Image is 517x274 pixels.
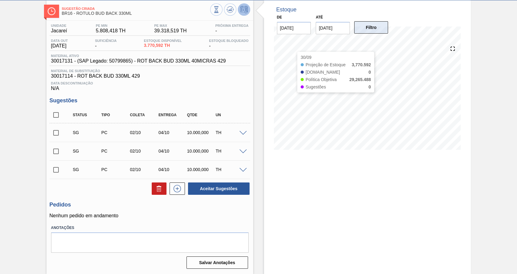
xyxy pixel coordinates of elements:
[62,11,210,16] span: BR16 - RÓTULO BUD BACK 330ML
[185,182,250,195] div: Aceitar Sugestões
[128,130,160,135] div: 02/10/2025
[128,167,160,172] div: 02/10/2025
[214,113,246,117] div: UN
[51,54,226,58] span: Material ativo
[51,28,67,34] span: Jacareí
[51,73,249,79] span: 30017114 - ROT BACK BUD 330ML 429
[186,130,217,135] div: 10.000,000
[214,167,246,172] div: TH
[154,24,187,27] span: PE MAX
[100,113,131,117] div: Tipo
[96,24,126,27] span: PE MIN
[96,28,126,34] span: 5.808,418 TH
[157,130,188,135] div: 04/10/2025
[157,167,188,172] div: 04/10/2025
[144,43,182,48] span: 3.770,592 TH
[51,24,67,27] span: Unidade
[62,7,210,10] span: Sugestão Criada
[277,15,282,19] label: De
[214,130,246,135] div: TH
[51,223,249,232] label: Anotações
[144,39,182,43] span: Estoque Disponível
[316,15,323,19] label: Até
[94,39,118,49] div: -
[51,43,68,49] span: [DATE]
[71,149,103,153] div: Sugestão Criada
[51,81,249,85] span: Data Descontinuação
[277,22,311,34] input: dd/mm/yyyy
[238,3,250,16] button: Desprogramar Estoque
[95,39,117,43] span: Suficiência
[224,3,236,16] button: Atualizar Gráfico
[100,149,131,153] div: Pedido de Compra
[51,58,226,64] span: 30017131 - (SAP Legado: 50799865) - ROT BACK BUD 330ML 40MICRAS 429
[157,149,188,153] div: 04/10/2025
[71,113,103,117] div: Status
[50,213,250,219] p: Nenhum pedido em andamento
[214,24,250,34] div: -
[50,79,250,91] div: N/A
[51,69,249,73] span: Material de Substituição
[128,149,160,153] div: 02/10/2025
[128,113,160,117] div: Coleta
[100,130,131,135] div: Pedido de Compra
[316,22,350,34] input: dd/mm/yyyy
[186,167,217,172] div: 10.000,000
[71,130,103,135] div: Sugestão Criada
[186,256,248,269] button: Salvar Anotações
[50,202,250,208] h3: Pedidos
[51,39,68,43] span: Data out
[214,149,246,153] div: TH
[188,182,250,195] button: Aceitar Sugestões
[48,7,55,15] img: Ícone
[71,167,103,172] div: Sugestão Criada
[166,182,185,195] div: Nova sugestão
[207,39,250,49] div: -
[149,182,166,195] div: Excluir Sugestões
[215,24,249,27] span: Próxima Entrega
[100,167,131,172] div: Pedido de Compra
[354,21,388,34] button: Filtro
[209,39,248,43] span: Estoque Bloqueado
[276,6,297,13] div: Estoque
[186,113,217,117] div: Qtde
[154,28,187,34] span: 39.318,519 TH
[157,113,188,117] div: Entrega
[210,3,222,16] button: Visão Geral dos Estoques
[50,97,250,104] h3: Sugestões
[186,149,217,153] div: 10.000,000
